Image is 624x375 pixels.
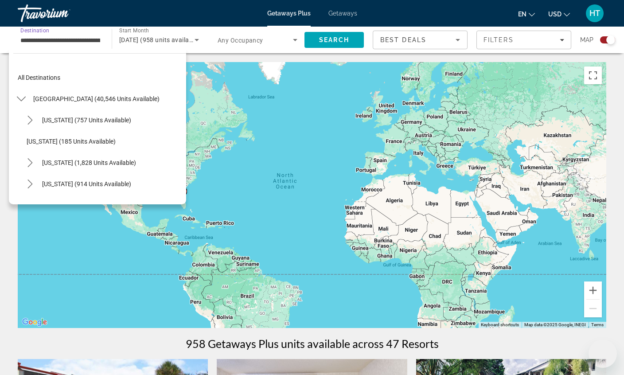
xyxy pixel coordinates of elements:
button: Keyboard shortcuts [481,322,519,328]
span: All destinations [18,74,60,81]
span: Map [580,34,593,46]
span: [US_STATE] (1,828 units available) [42,159,136,166]
button: Toggle Arizona (757 units available) submenu [22,113,38,128]
a: Getaways Plus [267,10,311,17]
button: Change language [518,8,535,20]
iframe: Button to launch messaging window [589,340,617,368]
span: Destination [20,27,49,33]
button: Change currency [548,8,570,20]
a: Getaways [328,10,357,17]
span: HT [589,9,600,18]
span: Best Deals [380,36,426,43]
a: Open this area in Google Maps (opens a new window) [20,316,49,328]
button: Search [304,32,364,48]
button: Toggle fullscreen view [584,66,602,84]
button: Toggle United States (40,546 units available) submenu [13,91,29,107]
span: [US_STATE] (185 units available) [27,138,116,145]
span: [US_STATE] (914 units available) [42,180,131,187]
button: Filters [476,31,571,49]
div: Destination options [9,49,186,204]
mat-select: Sort by [380,35,460,45]
input: Select destination [20,35,100,46]
button: Select destination: Connecticut (30 units available) [22,197,186,213]
span: USD [548,11,562,18]
button: Toggle California (1,828 units available) submenu [22,155,38,171]
button: Zoom out [584,300,602,317]
button: Zoom in [584,281,602,299]
button: Select destination: Arkansas (185 units available) [22,133,186,149]
span: Map data ©2025 Google, INEGI [524,322,586,327]
button: User Menu [583,4,606,23]
button: Select destination: Colorado (914 units available) [38,176,136,192]
span: Start Month [119,27,149,34]
span: Filters [484,36,514,43]
button: Select destination: United States (40,546 units available) [29,91,164,107]
span: [DATE] (958 units available) [119,36,200,43]
span: Search [319,36,349,43]
button: Select destination: California (1,828 units available) [38,155,140,171]
a: Travorium [18,2,106,25]
span: [US_STATE] (757 units available) [42,117,131,124]
button: Select destination: All destinations [13,70,186,86]
button: Select destination: Arizona (757 units available) [38,112,136,128]
span: [GEOGRAPHIC_DATA] (40,546 units available) [33,95,160,102]
button: Toggle Colorado (914 units available) submenu [22,176,38,192]
span: en [518,11,526,18]
span: Any Occupancy [218,37,263,44]
h1: 958 Getaways Plus units available across 47 Resorts [186,337,439,350]
img: Google [20,316,49,328]
a: Terms (opens in new tab) [591,322,604,327]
